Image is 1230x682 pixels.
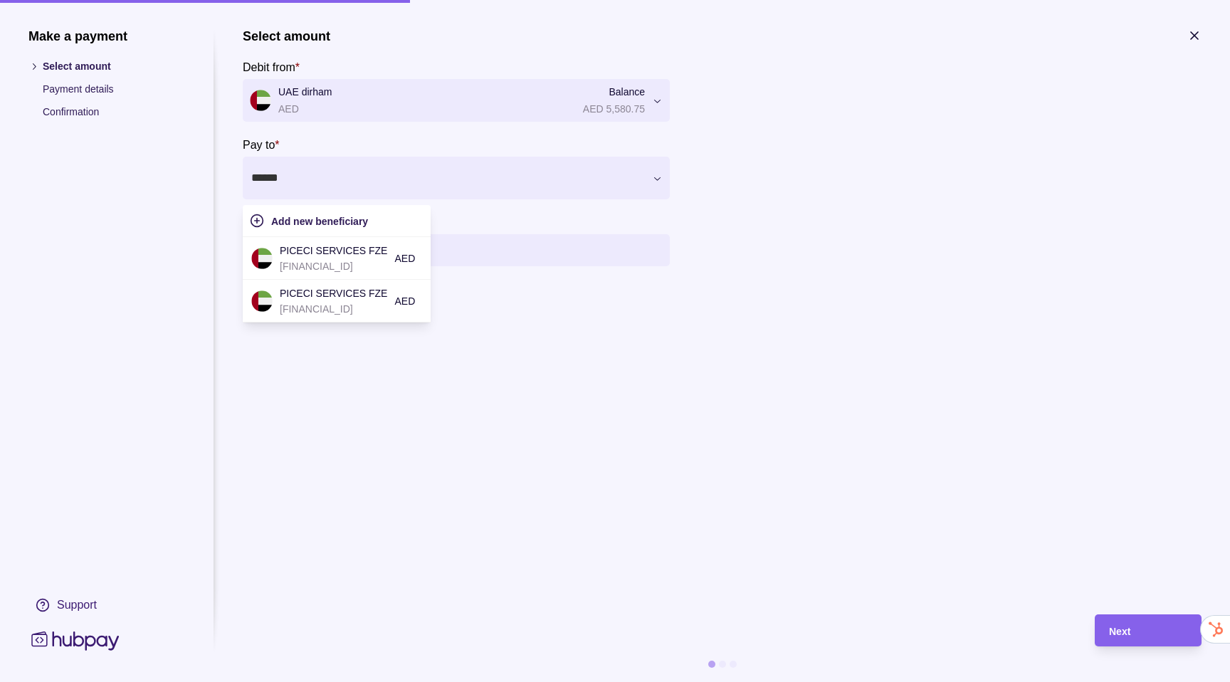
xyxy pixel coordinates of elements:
p: PICECI SERVICES FZE [280,243,387,258]
label: Pay to [243,136,280,153]
button: Add new beneficiary [250,212,424,229]
div: Support [57,597,97,613]
img: ae [251,290,273,312]
p: [FINANCIAL_ID] [280,301,387,317]
button: Next [1095,614,1202,646]
p: Payment details [43,81,185,97]
p: Debit from [243,61,295,73]
p: [FINANCIAL_ID] [280,258,387,274]
a: Support [28,590,185,620]
h1: Select amount [243,28,330,44]
p: Select amount [43,58,185,74]
p: Confirmation [43,104,185,120]
p: Pay to [243,139,275,151]
span: Add new beneficiary [271,216,368,227]
input: amount [278,234,663,266]
p: PICECI SERVICES FZE [280,285,387,301]
span: Next [1109,626,1130,637]
p: AED [394,293,415,309]
label: Debit from [243,58,300,75]
img: ae [251,248,273,269]
h1: Make a payment [28,28,185,44]
p: AED [394,251,415,266]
